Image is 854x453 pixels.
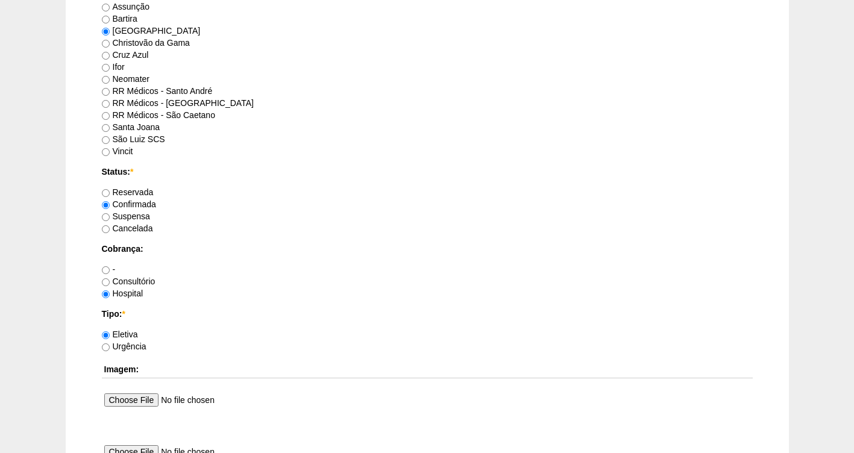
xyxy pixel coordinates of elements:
[102,76,110,84] input: Neomater
[102,330,138,339] label: Eletiva
[102,98,254,108] label: RR Médicos - [GEOGRAPHIC_DATA]
[102,26,201,36] label: [GEOGRAPHIC_DATA]
[102,136,110,144] input: São Luiz SCS
[102,243,753,255] label: Cobrança:
[102,211,150,221] label: Suspensa
[130,167,133,177] span: Este campo é obrigatório.
[102,62,125,72] label: Ifor
[102,52,110,60] input: Cruz Azul
[102,308,753,320] label: Tipo:
[102,86,213,96] label: RR Médicos - Santo André
[102,278,110,286] input: Consultório
[102,110,215,120] label: RR Médicos - São Caetano
[102,289,143,298] label: Hospital
[102,134,165,144] label: São Luiz SCS
[102,100,110,108] input: RR Médicos - [GEOGRAPHIC_DATA]
[122,309,125,319] span: Este campo é obrigatório.
[102,40,110,48] input: Christovão da Gama
[102,331,110,339] input: Eletiva
[102,28,110,36] input: [GEOGRAPHIC_DATA]
[102,38,190,48] label: Christovão da Gama
[102,88,110,96] input: RR Médicos - Santo André
[102,124,110,132] input: Santa Joana
[102,361,753,378] th: Imagem:
[102,199,156,209] label: Confirmada
[102,223,153,233] label: Cancelada
[102,225,110,233] input: Cancelada
[102,14,137,23] label: Bartira
[102,50,149,60] label: Cruz Azul
[102,4,110,11] input: Assunção
[102,266,110,274] input: -
[102,276,155,286] label: Consultório
[102,16,110,23] input: Bartira
[102,187,154,197] label: Reservada
[102,148,110,156] input: Vincit
[102,2,149,11] label: Assunção
[102,189,110,197] input: Reservada
[102,343,110,351] input: Urgência
[102,122,160,132] label: Santa Joana
[102,112,110,120] input: RR Médicos - São Caetano
[102,74,149,84] label: Neomater
[102,290,110,298] input: Hospital
[102,201,110,209] input: Confirmada
[102,146,133,156] label: Vincit
[102,342,146,351] label: Urgência
[102,166,753,178] label: Status:
[102,213,110,221] input: Suspensa
[102,264,116,274] label: -
[102,64,110,72] input: Ifor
